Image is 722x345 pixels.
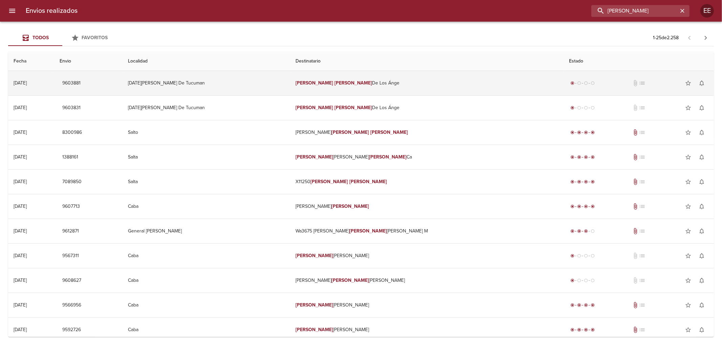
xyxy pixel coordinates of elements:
span: No tiene pedido asociado [639,228,646,235]
div: En viaje [569,228,596,235]
em: [PERSON_NAME] [331,129,369,135]
span: 9607713 [62,202,80,211]
span: No tiene pedido asociado [639,80,646,87]
button: 9603881 [60,77,83,90]
em: [PERSON_NAME] [296,80,333,86]
span: radio_button_checked [584,180,588,184]
button: Agregar a favoritos [681,126,695,139]
span: star_border [685,203,692,210]
span: 9603881 [62,79,81,88]
span: star_border [685,302,692,309]
td: Caba [123,244,290,268]
td: Caba [123,293,290,317]
span: radio_button_unchecked [577,81,581,85]
span: notifications_none [698,326,705,333]
button: Agregar a favoritos [681,200,695,213]
td: Salta [123,170,290,194]
td: Wa3675 [PERSON_NAME] [PERSON_NAME] M [290,219,564,243]
td: Salto [123,120,290,145]
span: No tiene pedido asociado [639,252,646,259]
th: Fecha [8,52,54,71]
span: No tiene pedido asociado [639,302,646,309]
span: radio_button_unchecked [591,81,595,85]
span: 7089850 [62,178,82,186]
span: radio_button_checked [577,229,581,233]
span: radio_button_checked [591,328,595,332]
span: radio_button_checked [570,303,574,307]
span: notifications_none [698,154,705,161]
span: radio_button_checked [584,204,588,208]
button: Activar notificaciones [695,323,708,337]
em: [PERSON_NAME] [296,253,333,258]
span: 8300986 [62,128,82,137]
em: [PERSON_NAME] [349,228,387,234]
span: Tiene documentos adjuntos [632,154,639,161]
button: 9608627 [60,274,84,287]
span: radio_button_checked [570,328,574,332]
span: radio_button_unchecked [577,278,581,282]
span: No tiene pedido asociado [639,203,646,210]
span: radio_button_checked [591,204,595,208]
div: [DATE] [14,327,27,332]
td: [PERSON_NAME] [290,120,564,145]
span: star_border [685,252,692,259]
span: 1388161 [62,153,79,162]
span: star_border [685,326,692,333]
em: [PERSON_NAME] [296,327,333,332]
span: No tiene pedido asociado [639,129,646,136]
span: radio_button_checked [584,303,588,307]
div: [DATE] [14,80,27,86]
span: radio_button_checked [570,278,574,282]
div: [DATE] [14,302,27,308]
button: 9607713 [60,200,83,213]
button: 9612871 [60,225,82,238]
span: radio_button_unchecked [591,229,595,233]
span: radio_button_checked [570,130,574,134]
span: Pagina anterior [681,34,698,41]
span: No tiene pedido asociado [639,326,646,333]
span: No tiene pedido asociado [639,178,646,185]
span: star_border [685,104,692,111]
span: No tiene documentos adjuntos [632,80,639,87]
button: Activar notificaciones [695,200,708,213]
span: radio_button_checked [591,303,595,307]
span: star_border [685,129,692,136]
span: radio_button_checked [570,155,574,159]
span: radio_button_unchecked [584,254,588,258]
button: 9567311 [60,250,82,262]
span: No tiene pedido asociado [639,104,646,111]
em: [PERSON_NAME] [296,105,333,110]
div: Entregado [569,129,596,136]
span: notifications_none [698,302,705,309]
div: Abrir información de usuario [700,4,714,18]
span: radio_button_checked [584,229,588,233]
div: [DATE] [14,105,27,110]
em: [PERSON_NAME] [369,154,407,160]
span: radio_button_unchecked [591,106,595,110]
span: notifications_none [698,104,705,111]
em: [PERSON_NAME] [296,154,333,160]
p: 1 - 25 de 2.258 [653,34,679,41]
em: [PERSON_NAME] [331,277,369,283]
span: No tiene pedido asociado [639,277,646,284]
div: Generado [569,252,596,259]
span: Favoritos [82,35,108,41]
span: No tiene pedido asociado [639,154,646,161]
div: Entregado [569,154,596,161]
td: Caba [123,194,290,219]
em: [PERSON_NAME] [349,179,387,184]
span: radio_button_unchecked [577,106,581,110]
span: radio_button_checked [584,155,588,159]
button: Activar notificaciones [695,76,708,90]
button: Activar notificaciones [695,224,708,238]
div: [DATE] [14,253,27,258]
div: [DATE] [14,154,27,160]
div: Entregado [569,203,596,210]
span: radio_button_checked [577,130,581,134]
div: Generado [569,80,596,87]
span: 9603831 [62,104,81,112]
span: No tiene documentos adjuntos [632,104,639,111]
td: [PERSON_NAME] [290,293,564,317]
button: 9603831 [60,102,83,114]
button: 9592726 [60,324,84,336]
